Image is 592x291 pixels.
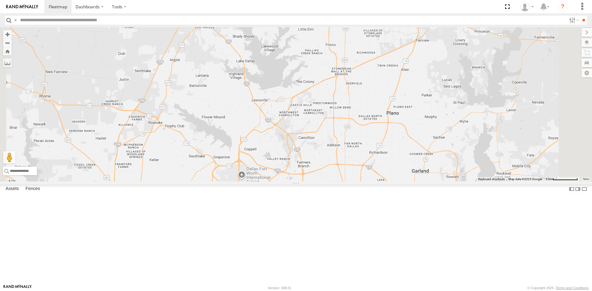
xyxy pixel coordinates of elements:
span: 5 km [546,177,553,181]
div: Version: 308.01 [268,286,291,290]
a: Terms and Conditions [556,286,589,290]
label: Search Query [13,16,18,25]
label: Measure [3,59,12,67]
img: rand-logo.svg [6,5,38,9]
label: Dock Summary Table to the Left [569,184,575,193]
i: ? [558,2,568,12]
label: Dock Summary Table to the Right [575,184,581,193]
div: Sardor Khadjimedov [518,2,536,11]
button: Zoom in [3,30,12,38]
label: Search Filter Options [567,16,580,25]
div: © Copyright 2025 - [527,286,589,290]
button: Map Scale: 5 km per 78 pixels [544,177,580,181]
button: Keyboard shortcuts [478,177,505,181]
button: Drag Pegman onto the map to open Street View [3,151,15,164]
label: Map Settings [582,69,592,77]
label: Assets [2,185,22,193]
span: Map data ©2025 Google [508,177,542,181]
a: Visit our Website [3,285,32,291]
label: Hide Summary Table [581,184,587,193]
button: Zoom Home [3,47,12,55]
label: Fences [23,185,43,193]
a: Terms (opens in new tab) [583,178,589,180]
button: Zoom out [3,38,12,47]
